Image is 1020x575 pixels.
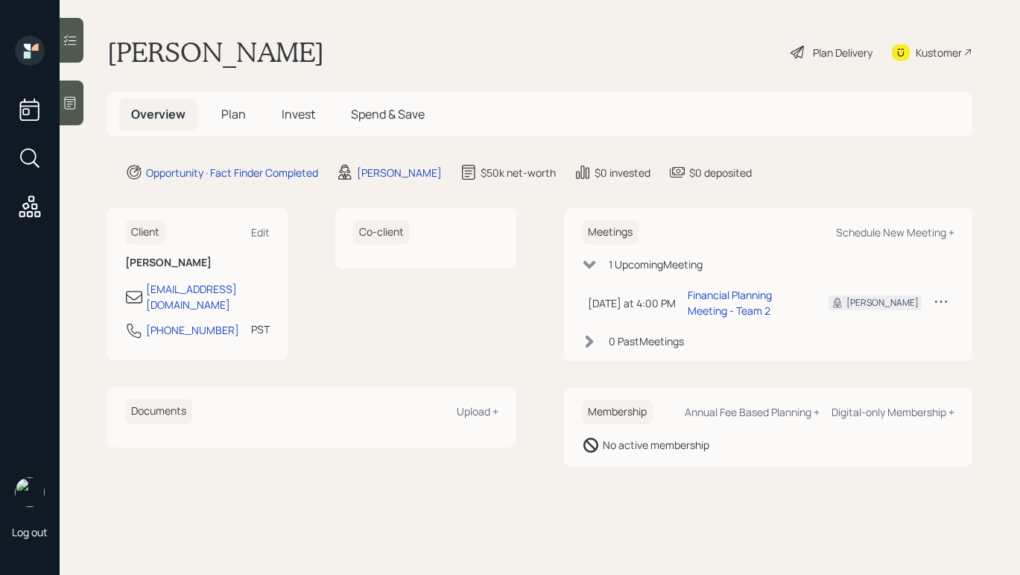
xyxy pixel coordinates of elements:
div: Plan Delivery [813,45,872,60]
div: Digital-only Membership + [831,405,954,419]
img: aleksandra-headshot.png [15,477,45,507]
span: Spend & Save [351,106,425,122]
div: PST [251,321,270,337]
div: No active membership [603,437,709,453]
span: Invest [282,106,315,122]
h6: Co-client [353,220,410,245]
div: 1 Upcoming Meeting [609,257,703,272]
h6: Membership [582,400,653,424]
div: $0 invested [595,165,650,180]
h6: Client [125,220,165,245]
div: [PERSON_NAME] [357,165,442,180]
div: Kustomer [916,45,962,60]
div: $0 deposited [689,165,752,180]
div: 0 Past Meeting s [609,333,684,349]
div: [EMAIL_ADDRESS][DOMAIN_NAME] [146,281,270,312]
div: Log out [12,525,48,539]
div: Edit [251,225,270,239]
span: Plan [221,106,246,122]
div: $50k net-worth [481,165,556,180]
div: Schedule New Meeting + [836,225,954,239]
div: [DATE] at 4:00 PM [588,295,676,311]
h1: [PERSON_NAME] [107,36,324,69]
div: [PERSON_NAME] [846,296,919,310]
div: Upload + [457,404,498,418]
h6: [PERSON_NAME] [125,257,270,269]
div: [PHONE_NUMBER] [146,322,239,338]
div: Financial Planning Meeting - Team 2 [688,287,805,318]
span: Overview [131,106,186,122]
h6: Documents [125,399,192,424]
div: Annual Fee Based Planning + [685,405,820,419]
div: Opportunity · Fact Finder Completed [146,165,318,180]
h6: Meetings [582,220,639,245]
